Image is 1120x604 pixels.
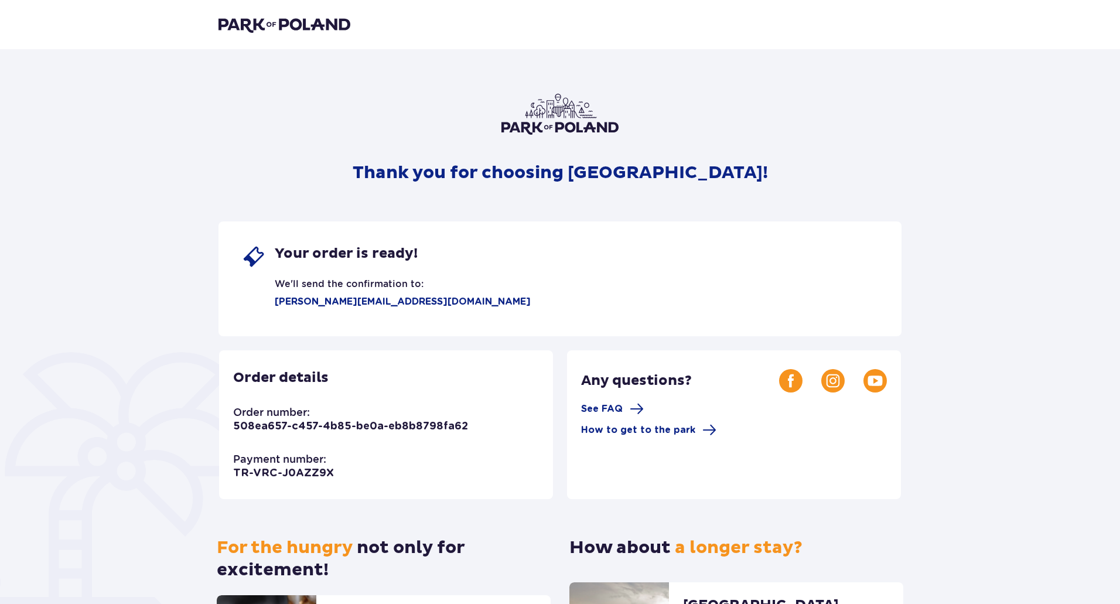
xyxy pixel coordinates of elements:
span: For the hungry [217,537,353,558]
p: 508ea657-c457-4b85-be0a-eb8b8798fa62 [233,419,468,434]
span: How to get to the park [581,424,695,436]
span: Your order is ready! [275,245,418,262]
span: See FAQ [581,402,623,415]
p: We'll send the confirmation to: [242,268,424,291]
p: Any questions? [581,372,779,390]
p: Order details [233,369,329,387]
a: How to get to the park [581,423,716,437]
img: Youtube [863,369,887,393]
p: TR-VRC-J0AZZ9X [233,466,334,480]
p: Payment number: [233,452,326,466]
img: Instagram [821,369,845,393]
p: not only for excitement! [217,537,551,581]
p: How about [569,537,803,559]
span: a longer stay? [675,537,803,558]
img: single ticket icon [242,245,265,268]
img: Park of Poland logo [218,16,350,33]
p: Order number: [233,405,310,419]
p: Thank you for choosing [GEOGRAPHIC_DATA]! [353,162,768,184]
img: Park of Poland logo [501,94,619,135]
p: [PERSON_NAME][EMAIL_ADDRESS][DOMAIN_NAME] [242,295,531,308]
a: See FAQ [581,402,644,416]
img: Facebook [779,369,803,393]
